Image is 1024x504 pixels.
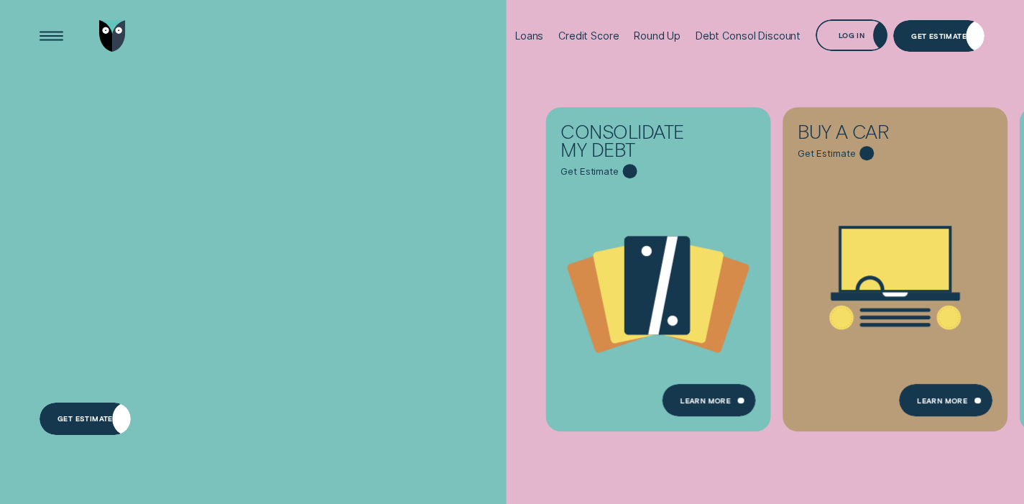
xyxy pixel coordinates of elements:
[696,29,801,42] div: Debt Consol Discount
[783,108,1007,423] a: Buy a car - Learn more
[558,29,619,42] div: Credit Score
[561,122,704,164] div: Consolidate my debt
[546,108,771,423] a: Consolidate my debt - Learn more
[561,165,618,178] span: Get Estimate
[663,385,756,417] a: Learn more
[816,19,887,52] button: Log in
[515,29,543,42] div: Loans
[634,29,681,42] div: Round Up
[35,20,68,52] button: Open Menu
[40,165,315,316] h4: For the stuff that can't wait
[899,385,992,417] a: Learn More
[798,147,855,160] span: Get Estimate
[99,20,126,52] img: Wisr
[40,403,131,435] a: Get estimate
[798,122,941,146] div: Buy a car
[893,20,984,52] a: Get Estimate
